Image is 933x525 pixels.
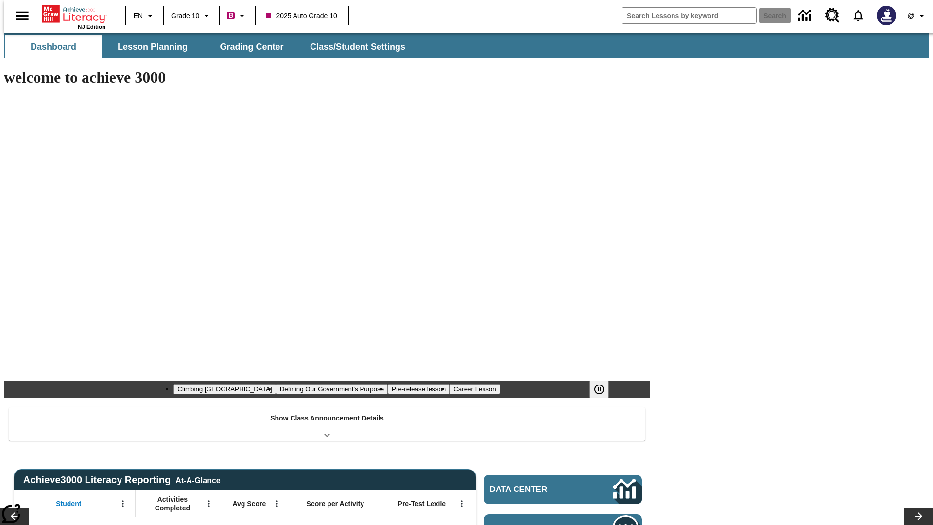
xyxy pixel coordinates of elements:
button: Dashboard [5,35,102,58]
button: Class/Student Settings [302,35,413,58]
button: Slide 2 Defining Our Government's Purpose [276,384,388,394]
span: @ [907,11,914,21]
span: Student [56,499,81,508]
button: Select a new avatar [871,3,902,28]
span: B [228,9,233,21]
button: Slide 4 Career Lesson [449,384,500,394]
span: Avg Score [232,499,266,508]
h1: welcome to achieve 3000 [4,69,650,87]
button: Open Menu [202,496,216,511]
button: Open Menu [116,496,130,511]
button: Open side menu [8,1,36,30]
div: Pause [589,381,619,398]
span: Grading Center [220,41,283,52]
span: NJ Edition [78,24,105,30]
a: Resource Center, Will open in new tab [819,2,846,29]
span: Achieve3000 Literacy Reporting [23,474,221,486]
div: SubNavbar [4,33,929,58]
span: EN [134,11,143,21]
button: Boost Class color is violet red. Change class color [223,7,252,24]
a: Home [42,4,105,24]
button: Slide 1 Climbing Mount Tai [173,384,276,394]
div: Show Class Announcement Details [9,407,645,441]
a: Notifications [846,3,871,28]
a: Data Center [793,2,819,29]
button: Open Menu [454,496,469,511]
span: Score per Activity [307,499,364,508]
button: Open Menu [270,496,284,511]
input: search field [622,8,756,23]
button: Grading Center [203,35,300,58]
button: Language: EN, Select a language [129,7,160,24]
button: Pause [589,381,609,398]
img: Avatar [877,6,896,25]
button: Lesson carousel, Next [904,507,933,525]
span: Data Center [490,485,581,494]
div: Home [42,3,105,30]
div: At-A-Glance [175,474,220,485]
span: Grade 10 [171,11,199,21]
span: 2025 Auto Grade 10 [266,11,337,21]
span: Pre-Test Lexile [398,499,446,508]
div: SubNavbar [4,35,414,58]
a: Data Center [484,475,642,504]
button: Grade: Grade 10, Select a grade [167,7,216,24]
button: Slide 3 Pre-release lesson [388,384,449,394]
span: Dashboard [31,41,76,52]
p: Show Class Announcement Details [270,413,384,423]
button: Lesson Planning [104,35,201,58]
button: Profile/Settings [902,7,933,24]
span: Class/Student Settings [310,41,405,52]
span: Activities Completed [140,495,205,512]
span: Lesson Planning [118,41,188,52]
